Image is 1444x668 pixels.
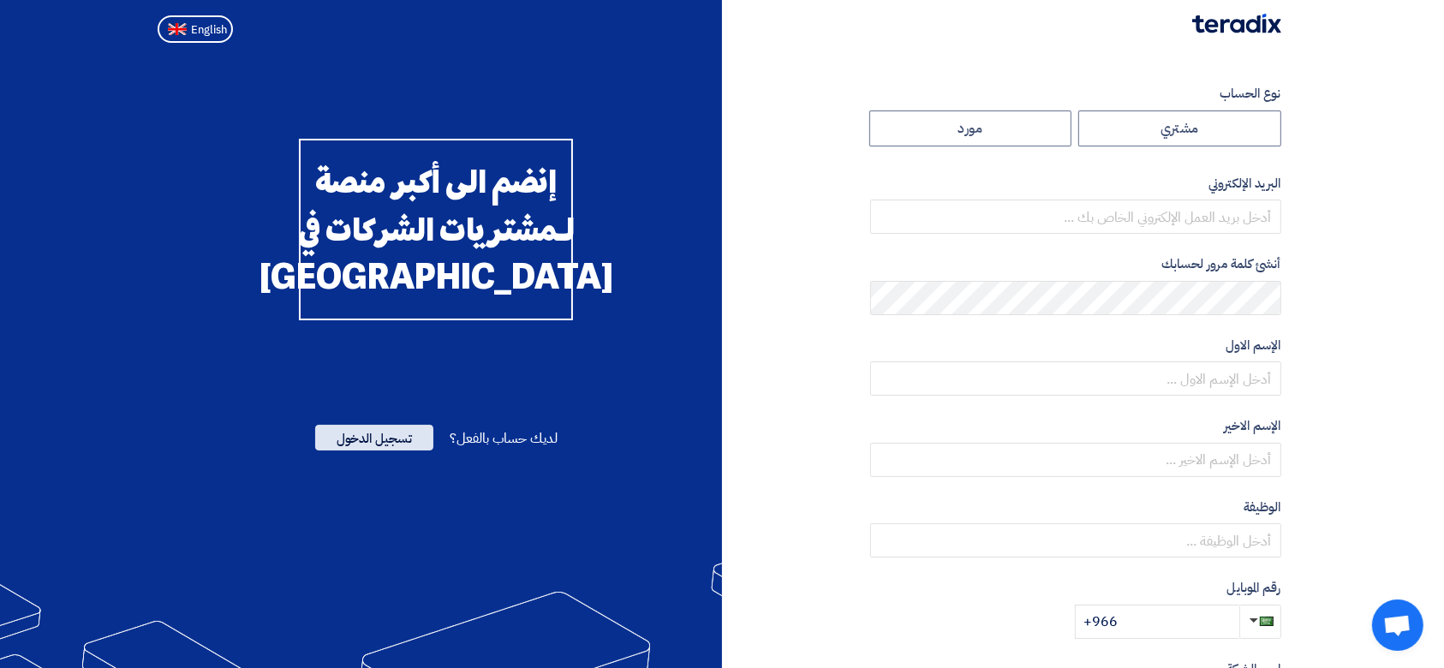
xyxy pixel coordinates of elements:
[870,523,1281,558] input: أدخل الوظيفة ...
[870,578,1281,598] label: رقم الموبايل
[870,84,1281,104] label: نوع الحساب
[870,361,1281,396] input: أدخل الإسم الاول ...
[870,254,1281,274] label: أنشئ كلمة مرور لحسابك
[870,443,1281,477] input: أدخل الإسم الاخير ...
[1075,605,1239,639] input: أدخل رقم الموبايل ...
[299,139,573,320] div: إنضم الى أكبر منصة لـمشتريات الشركات في [GEOGRAPHIC_DATA]
[870,200,1281,234] input: أدخل بريد العمل الإلكتروني الخاص بك ...
[315,428,433,449] a: تسجيل الدخول
[870,498,1281,517] label: الوظيفة
[1078,110,1281,146] label: مشتري
[158,15,233,43] button: English
[870,416,1281,436] label: الإسم الاخير
[1372,599,1423,651] div: Open chat
[870,336,1281,355] label: الإسم الاول
[870,174,1281,194] label: البريد الإلكتروني
[192,24,228,36] span: English
[1192,14,1281,33] img: Teradix logo
[315,425,433,450] span: تسجيل الدخول
[450,428,557,449] span: لديك حساب بالفعل؟
[869,110,1072,146] label: مورد
[168,23,187,36] img: en-US.png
